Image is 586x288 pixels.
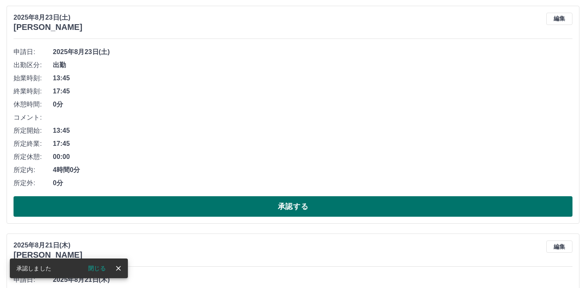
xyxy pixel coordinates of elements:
[53,100,572,109] span: 0分
[14,126,53,136] span: 所定開始:
[14,250,82,260] h3: [PERSON_NAME]
[546,240,572,253] button: 編集
[14,178,53,188] span: 所定外:
[14,139,53,149] span: 所定終業:
[53,165,572,175] span: 4時間0分
[546,13,572,25] button: 編集
[14,196,572,217] button: 承認する
[53,139,572,149] span: 17:45
[14,240,82,250] p: 2025年8月21日(木)
[53,86,572,96] span: 17:45
[53,178,572,188] span: 0分
[14,13,82,23] p: 2025年8月23日(土)
[14,113,53,122] span: コメント:
[53,275,572,285] span: 2025年8月21日(木)
[112,262,125,274] button: close
[53,152,572,162] span: 00:00
[14,47,53,57] span: 申請日:
[82,262,112,274] button: 閉じる
[16,261,51,276] div: 承認しました
[14,23,82,32] h3: [PERSON_NAME]
[14,86,53,96] span: 終業時刻:
[53,47,572,57] span: 2025年8月23日(土)
[14,100,53,109] span: 休憩時間:
[53,60,572,70] span: 出勤
[14,275,53,285] span: 申請日:
[14,165,53,175] span: 所定内:
[53,73,572,83] span: 13:45
[14,60,53,70] span: 出勤区分:
[14,73,53,83] span: 始業時刻:
[14,152,53,162] span: 所定休憩:
[53,126,572,136] span: 13:45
